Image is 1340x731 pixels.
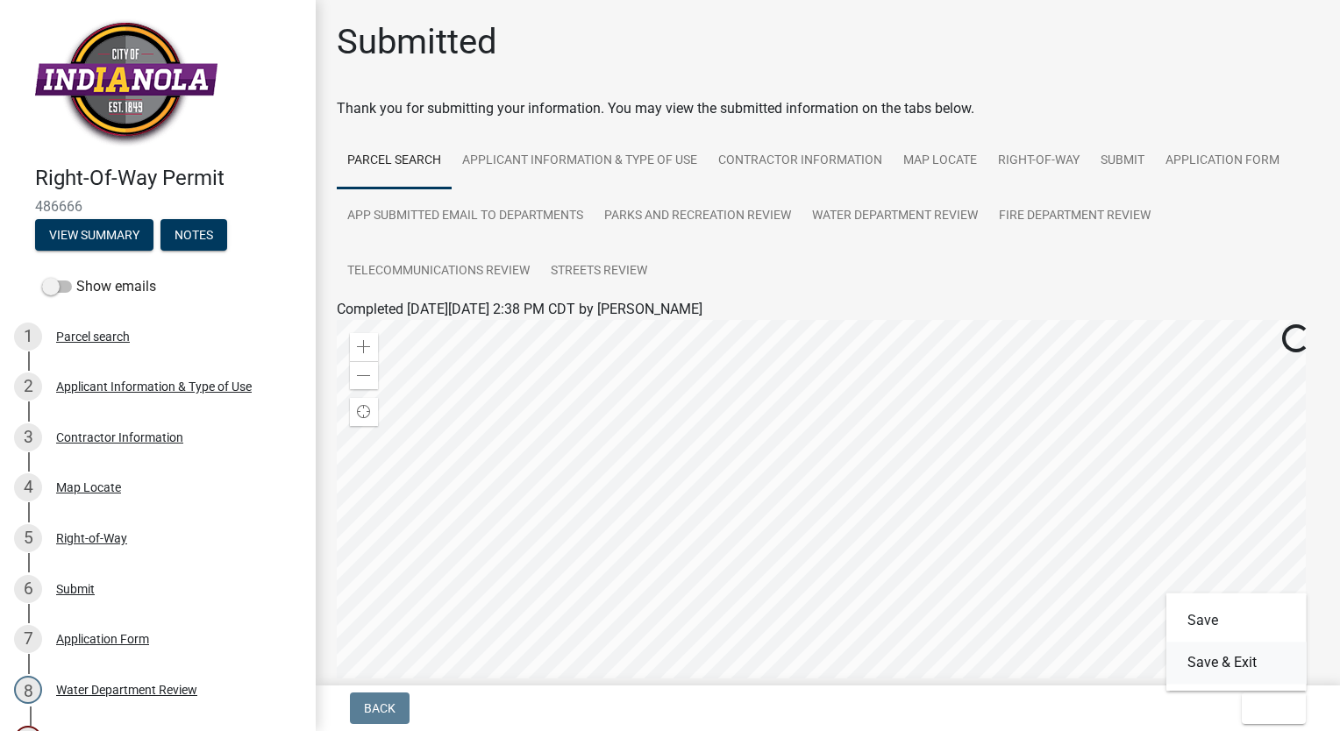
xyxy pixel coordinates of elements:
[337,301,702,317] span: Completed [DATE][DATE] 2:38 PM CDT by [PERSON_NAME]
[14,625,42,653] div: 7
[1155,133,1290,189] a: Application Form
[987,133,1090,189] a: Right-of-Way
[1242,692,1306,724] button: Exit
[452,133,708,189] a: Applicant Information & Type of Use
[35,198,281,215] span: 486666
[56,633,149,645] div: Application Form
[364,701,396,715] span: Back
[337,244,540,300] a: Telecommunications Review
[1166,600,1307,642] button: Save
[594,188,802,245] a: Parks and Recreation Review
[350,398,378,426] div: Find my location
[160,229,227,243] wm-modal-confirm: Notes
[56,532,127,544] div: Right-of-Way
[350,333,378,361] div: Zoom in
[56,330,130,343] div: Parcel search
[708,133,893,189] a: Contractor Information
[893,133,987,189] a: Map Locate
[14,524,42,552] div: 5
[337,188,594,245] a: App Submitted Email to Departments
[14,323,42,351] div: 1
[35,219,153,251] button: View Summary
[160,219,227,251] button: Notes
[56,380,252,393] div: Applicant Information & Type of Use
[337,21,497,63] h1: Submitted
[350,361,378,389] div: Zoom out
[56,684,197,696] div: Water Department Review
[337,98,1319,119] div: Thank you for submitting your information. You may view the submitted information on the tabs below.
[56,583,95,595] div: Submit
[350,692,410,724] button: Back
[14,423,42,451] div: 3
[14,676,42,704] div: 8
[42,276,156,297] label: Show emails
[56,481,121,493] div: Map Locate
[56,431,183,444] div: Contractor Information
[988,188,1161,245] a: Fire Department Review
[1256,701,1281,715] span: Exit
[14,473,42,501] div: 4
[1166,642,1307,684] button: Save & Exit
[35,166,302,191] h4: Right-Of-Way Permit
[1166,593,1307,691] div: Exit
[14,575,42,603] div: 6
[35,18,217,147] img: City of Indianola, Iowa
[35,229,153,243] wm-modal-confirm: Summary
[540,244,658,300] a: Streets Review
[14,373,42,401] div: 2
[802,188,988,245] a: Water Department Review
[1090,133,1155,189] a: Submit
[337,133,452,189] a: Parcel search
